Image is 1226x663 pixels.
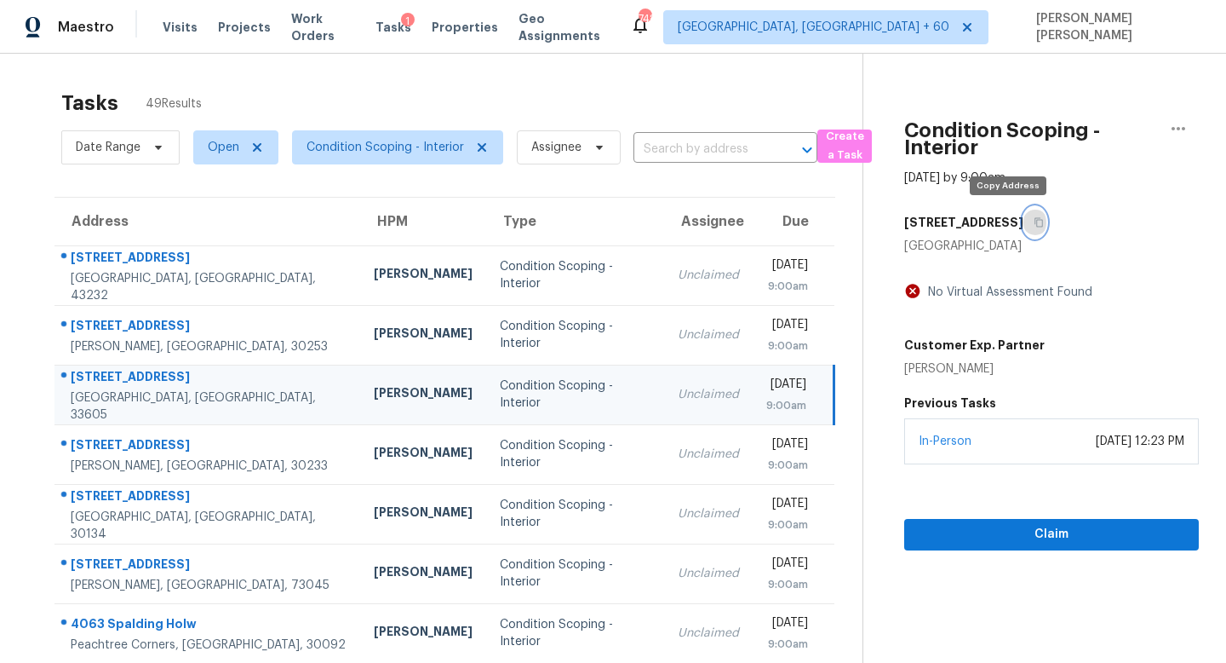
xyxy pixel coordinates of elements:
[904,395,1199,412] h5: Previous Tasks
[500,318,650,352] div: Condition Scoping - Interior
[766,316,808,337] div: [DATE]
[766,555,808,576] div: [DATE]
[218,19,271,36] span: Projects
[766,376,806,397] div: [DATE]
[766,257,808,278] div: [DATE]
[374,563,473,585] div: [PERSON_NAME]
[766,516,808,533] div: 9:00am
[71,556,347,577] div: [STREET_ADDRESS]
[678,625,739,642] div: Unclaimed
[766,636,808,653] div: 9:00am
[401,13,415,30] div: 1
[795,138,819,162] button: Open
[639,10,650,27] div: 748
[71,487,347,509] div: [STREET_ADDRESS]
[904,360,1045,378] div: [PERSON_NAME]
[500,258,650,292] div: Condition Scoping - Interior
[766,397,806,414] div: 9:00am
[1096,433,1184,450] div: [DATE] 12:23 PM
[71,368,347,389] div: [STREET_ADDRESS]
[71,637,347,654] div: Peachtree Corners, [GEOGRAPHIC_DATA], 30092
[904,337,1045,354] h5: Customer Exp. Partner
[500,497,650,531] div: Condition Scoping - Interior
[374,265,473,286] div: [PERSON_NAME]
[486,198,664,245] th: Type
[500,556,650,591] div: Condition Scoping - Interior
[208,139,239,156] span: Open
[71,436,347,458] div: [STREET_ADDRESS]
[766,576,808,593] div: 9:00am
[374,325,473,346] div: [PERSON_NAME]
[374,444,473,465] div: [PERSON_NAME]
[919,435,971,447] a: In-Person
[71,458,347,475] div: [PERSON_NAME], [GEOGRAPHIC_DATA], 30233
[374,504,473,525] div: [PERSON_NAME]
[678,386,739,403] div: Unclaimed
[904,282,921,300] img: Artifact Not Present Icon
[291,10,355,44] span: Work Orders
[71,509,347,543] div: [GEOGRAPHIC_DATA], [GEOGRAPHIC_DATA], 30134
[817,130,872,163] button: Create a Task
[766,614,808,636] div: [DATE]
[71,317,347,338] div: [STREET_ADDRESS]
[633,136,770,163] input: Search by address
[921,284,1092,301] div: No Virtual Assessment Found
[71,577,347,594] div: [PERSON_NAME], [GEOGRAPHIC_DATA], 73045
[664,198,753,245] th: Assignee
[904,238,1199,255] div: [GEOGRAPHIC_DATA]
[518,10,610,44] span: Geo Assignments
[918,524,1185,545] span: Claim
[500,616,650,650] div: Condition Scoping - Interior
[766,457,808,474] div: 9:00am
[766,495,808,516] div: [DATE]
[678,446,739,463] div: Unclaimed
[826,127,863,166] span: Create a Task
[531,139,581,156] span: Assignee
[61,95,118,112] h2: Tasks
[71,270,347,304] div: [GEOGRAPHIC_DATA], [GEOGRAPHIC_DATA], 43232
[58,19,114,36] span: Maestro
[904,214,1023,231] h5: [STREET_ADDRESS]
[360,198,486,245] th: HPM
[678,565,739,582] div: Unclaimed
[766,435,808,457] div: [DATE]
[500,378,650,412] div: Condition Scoping - Interior
[500,437,650,471] div: Condition Scoping - Interior
[71,389,347,424] div: [GEOGRAPHIC_DATA], [GEOGRAPHIC_DATA], 33605
[71,249,347,270] div: [STREET_ADDRESS]
[904,519,1199,551] button: Claim
[76,139,140,156] span: Date Range
[766,278,808,295] div: 9:00am
[678,326,739,343] div: Unclaimed
[306,139,464,156] span: Condition Scoping - Interior
[54,198,360,245] th: Address
[71,615,347,637] div: 4063 Spalding Holw
[146,95,202,112] span: 49 Results
[678,19,949,36] span: [GEOGRAPHIC_DATA], [GEOGRAPHIC_DATA] + 60
[1029,10,1200,44] span: [PERSON_NAME] [PERSON_NAME]
[766,337,808,355] div: 9:00am
[374,623,473,644] div: [PERSON_NAME]
[375,21,411,33] span: Tasks
[678,505,739,522] div: Unclaimed
[904,170,1005,187] div: [DATE] by 9:00am
[71,338,347,355] div: [PERSON_NAME], [GEOGRAPHIC_DATA], 30253
[432,19,498,36] span: Properties
[678,267,739,284] div: Unclaimed
[904,122,1158,156] h2: Condition Scoping - Interior
[374,384,473,406] div: [PERSON_NAME]
[753,198,834,245] th: Due
[163,19,198,36] span: Visits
